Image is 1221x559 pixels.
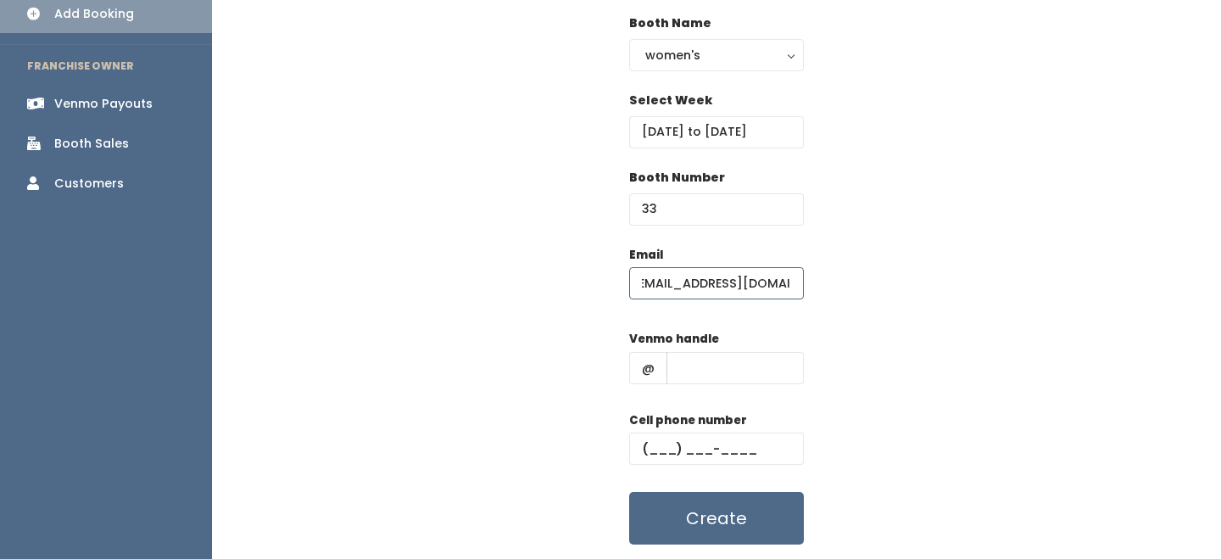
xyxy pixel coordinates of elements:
[629,247,663,264] label: Email
[629,39,804,71] button: women's
[629,492,804,545] button: Create
[629,433,804,465] input: (___) ___-____
[645,46,788,64] div: women's
[629,331,719,348] label: Venmo handle
[629,116,804,148] input: Select week
[54,95,153,113] div: Venmo Payouts
[629,352,667,384] span: @
[54,175,124,193] div: Customers
[629,267,804,299] input: @ .
[629,193,804,226] input: Booth Number
[54,135,129,153] div: Booth Sales
[54,5,134,23] div: Add Booking
[629,169,725,187] label: Booth Number
[629,412,747,429] label: Cell phone number
[629,92,712,109] label: Select Week
[629,14,711,32] label: Booth Name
